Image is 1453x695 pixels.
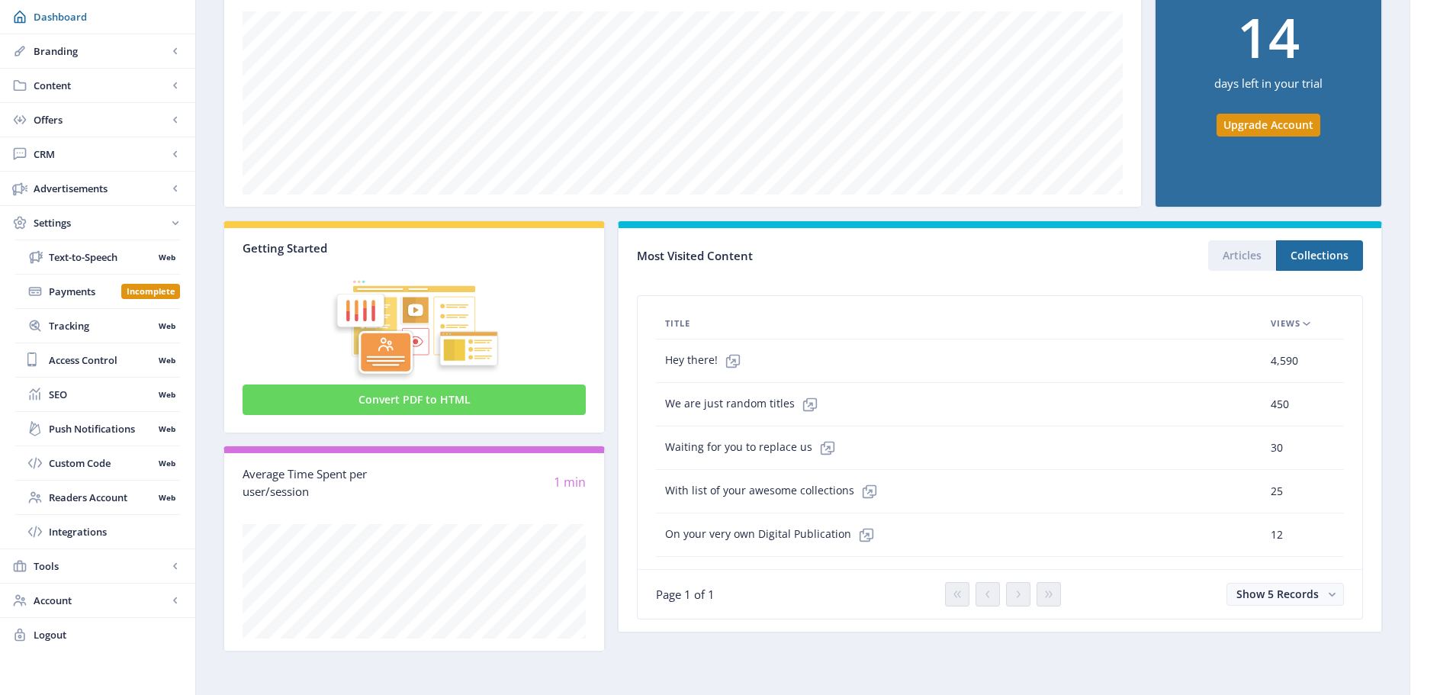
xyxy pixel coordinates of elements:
a: Push NotificationsWeb [15,412,180,446]
div: days left in your trial [1214,64,1323,114]
span: 450 [1271,395,1289,413]
span: Views [1271,314,1300,333]
nb-badge: Web [153,352,180,368]
span: CRM [34,146,168,162]
span: Tracking [49,318,153,333]
button: Upgrade Account [1217,114,1320,137]
nb-badge: Web [153,455,180,471]
a: PaymentsIncomplete [15,275,180,308]
div: 14 [1237,9,1300,64]
span: Access Control [49,352,153,368]
a: Custom CodeWeb [15,446,180,480]
span: Offers [34,112,168,127]
a: Text-to-SpeechWeb [15,240,180,274]
span: Waiting for you to replace us [665,433,843,463]
span: Logout [34,627,183,642]
nb-badge: Web [153,421,180,436]
nb-badge: Web [153,490,180,505]
a: Integrations [15,515,180,549]
span: On your very own Digital Publication [665,520,882,550]
a: TrackingWeb [15,309,180,343]
span: SEO [49,387,153,402]
span: With list of your awesome collections [665,476,885,507]
div: Average Time Spent per user/session [243,465,414,500]
span: Show 5 Records [1236,587,1319,601]
span: 25 [1271,482,1283,500]
span: Payments [49,284,121,299]
span: Settings [34,215,168,230]
img: graphic [243,256,586,381]
button: Convert PDF to HTML [243,385,586,415]
div: Getting Started [243,240,586,256]
span: 12 [1271,526,1283,544]
span: Custom Code [49,455,153,471]
span: Account [34,593,168,608]
button: Articles [1208,240,1276,271]
span: We are just random titles [665,389,825,420]
span: Title [665,314,690,333]
span: Text-to-Speech [49,249,153,265]
span: Branding [34,43,168,59]
span: Page 1 of 1 [656,587,715,602]
span: Readers Account [49,490,153,505]
div: Most Visited Content [637,244,1000,268]
span: Advertisements [34,181,168,196]
nb-badge: Web [153,249,180,265]
nb-badge: Web [153,318,180,333]
nb-badge: Incomplete [121,284,180,299]
span: Tools [34,558,168,574]
a: Access ControlWeb [15,343,180,377]
span: Push Notifications [49,421,153,436]
nb-badge: Web [153,387,180,402]
a: Readers AccountWeb [15,481,180,514]
div: 1 min [414,474,586,491]
button: Collections [1276,240,1363,271]
span: 30 [1271,439,1283,457]
button: Show 5 Records [1226,583,1344,606]
span: Dashboard [34,9,183,24]
span: 4,590 [1271,352,1298,370]
span: Hey there! [665,346,748,376]
span: Integrations [49,524,180,539]
a: SEOWeb [15,378,180,411]
span: Content [34,78,168,93]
